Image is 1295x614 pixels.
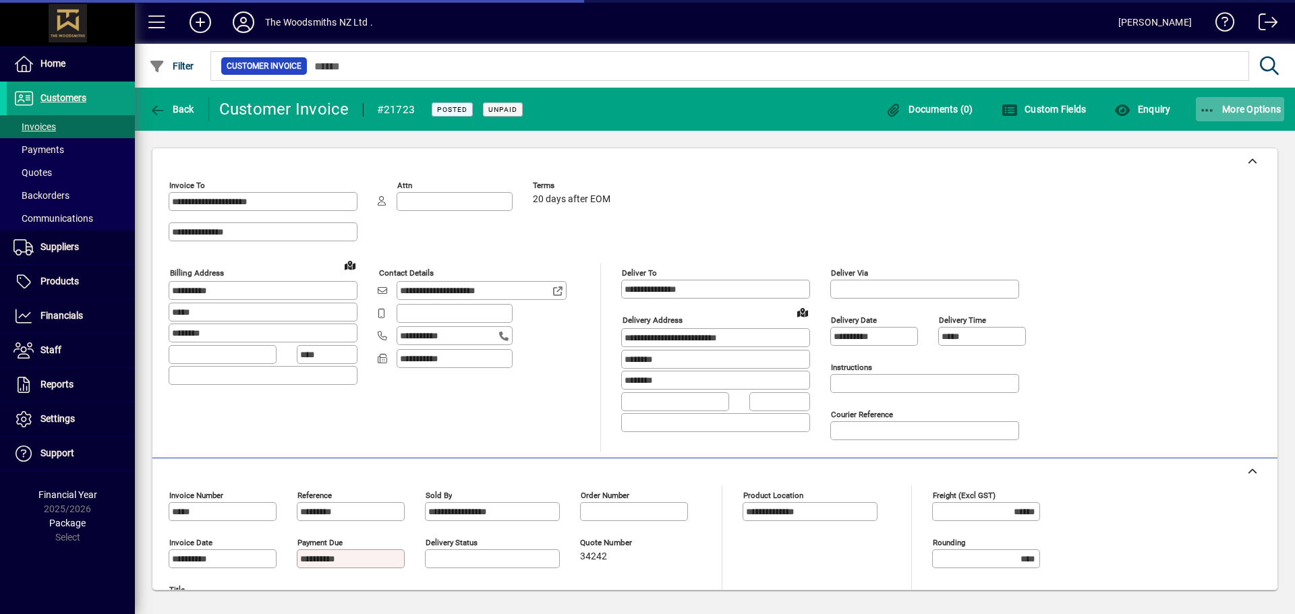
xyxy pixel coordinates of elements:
[227,59,301,73] span: Customer Invoice
[40,448,74,458] span: Support
[40,379,74,390] span: Reports
[222,10,265,34] button: Profile
[831,315,877,325] mat-label: Delivery date
[297,538,343,547] mat-label: Payment due
[7,265,135,299] a: Products
[1114,104,1170,115] span: Enquiry
[426,491,452,500] mat-label: Sold by
[146,97,198,121] button: Back
[219,98,349,120] div: Customer Invoice
[580,551,607,562] span: 34242
[13,121,56,132] span: Invoices
[437,105,467,114] span: Posted
[998,97,1090,121] button: Custom Fields
[149,104,194,115] span: Back
[580,539,661,547] span: Quote number
[49,518,86,528] span: Package
[7,368,135,402] a: Reports
[7,231,135,264] a: Suppliers
[426,538,478,547] mat-label: Delivery status
[792,301,813,323] a: View on map
[169,538,212,547] mat-label: Invoice date
[622,268,657,278] mat-label: Deliver To
[377,99,415,121] div: #21723
[831,363,872,372] mat-label: Instructions
[179,10,222,34] button: Add
[38,489,97,500] span: Financial Year
[1199,104,1282,115] span: More Options
[40,58,65,69] span: Home
[339,254,361,276] a: View on map
[581,491,629,500] mat-label: Order number
[13,213,93,224] span: Communications
[933,491,996,500] mat-label: Freight (excl GST)
[13,190,69,201] span: Backorders
[939,315,986,325] mat-label: Delivery time
[7,47,135,81] a: Home
[169,585,185,594] mat-label: Title
[1111,97,1174,121] button: Enquiry
[40,344,61,355] span: Staff
[1196,97,1285,121] button: More Options
[265,11,373,33] div: The Woodsmiths NZ Ltd .
[1002,104,1087,115] span: Custom Fields
[533,181,614,190] span: Terms
[169,491,223,500] mat-label: Invoice number
[7,437,135,470] a: Support
[7,299,135,333] a: Financials
[169,181,205,190] mat-label: Invoice To
[533,194,610,205] span: 20 days after EOM
[146,54,198,78] button: Filter
[397,181,412,190] mat-label: Attn
[7,138,135,161] a: Payments
[1205,3,1235,47] a: Knowledge Base
[13,144,64,155] span: Payments
[40,276,79,286] span: Products
[40,241,79,252] span: Suppliers
[743,491,803,500] mat-label: Product location
[135,97,209,121] app-page-header-button: Back
[7,184,135,207] a: Backorders
[831,268,868,278] mat-label: Deliver via
[297,491,332,500] mat-label: Reference
[7,115,135,138] a: Invoices
[7,161,135,184] a: Quotes
[7,334,135,367] a: Staff
[488,105,517,114] span: Unpaid
[149,61,194,71] span: Filter
[1118,11,1192,33] div: [PERSON_NAME]
[831,410,893,419] mat-label: Courier Reference
[40,310,83,321] span: Financials
[933,538,965,547] mat-label: Rounding
[40,92,86,103] span: Customers
[13,167,52,178] span: Quotes
[7,402,135,436] a: Settings
[7,207,135,230] a: Communications
[886,104,973,115] span: Documents (0)
[882,97,977,121] button: Documents (0)
[40,413,75,424] span: Settings
[1248,3,1278,47] a: Logout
